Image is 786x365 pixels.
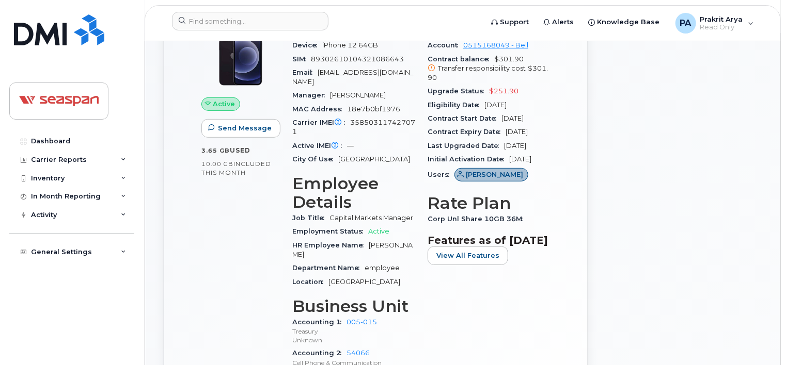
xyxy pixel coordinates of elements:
[428,128,506,136] span: Contract Expiry Date
[436,251,499,260] span: View All Features
[213,99,235,109] span: Active
[428,246,508,265] button: View All Features
[466,170,524,179] span: [PERSON_NAME]
[311,55,404,63] span: 89302610104321086643
[201,160,233,168] span: 10.00 GB
[201,160,271,177] span: included this month
[292,241,413,258] span: [PERSON_NAME]
[292,91,330,99] span: Manager
[428,114,501,122] span: Contract Start Date
[292,69,318,76] span: Email
[428,142,504,150] span: Last Upgraded Date
[292,119,350,126] span: Carrier IMEI
[428,234,551,246] h3: Features as of [DATE]
[292,155,338,163] span: City Of Use
[504,142,526,150] span: [DATE]
[347,318,377,326] a: 005-015
[500,17,529,27] span: Support
[292,119,415,136] span: 358503117427071
[292,318,347,326] span: Accounting 1
[581,12,667,32] a: Knowledge Base
[463,41,528,49] a: 0515168049 - Bell
[700,23,743,31] span: Read Only
[347,105,400,113] span: 18e7b0bf1976
[292,349,347,357] span: Accounting 2
[428,101,484,109] span: Eligibility Date
[365,264,400,272] span: employee
[553,17,574,27] span: Alerts
[438,64,526,72] span: Transfer responsibility cost
[680,17,691,29] span: PA
[322,41,378,49] span: iPhone 12 64GB
[292,327,415,336] p: Treasury
[330,91,386,99] span: [PERSON_NAME]
[537,12,581,32] a: Alerts
[501,114,524,122] span: [DATE]
[230,146,250,154] span: used
[338,155,410,163] span: [GEOGRAPHIC_DATA]
[292,278,328,286] span: Location
[292,227,368,235] span: Employment Status
[172,12,328,30] input: Find something...
[328,278,400,286] span: [GEOGRAPHIC_DATA]
[484,101,507,109] span: [DATE]
[292,174,415,211] h3: Employee Details
[292,214,329,222] span: Job Title
[700,15,743,23] span: Prakrit Arya
[292,336,415,344] p: Unknown
[292,241,369,249] span: HR Employee Name
[454,171,528,178] a: [PERSON_NAME]
[484,12,537,32] a: Support
[428,55,551,83] span: $301.90
[428,55,494,63] span: Contract balance
[509,155,531,163] span: [DATE]
[292,105,347,113] span: MAC Address
[201,147,230,154] span: 3.65 GB
[428,41,463,49] span: Account
[292,55,311,63] span: SIM
[598,17,660,27] span: Knowledge Base
[292,264,365,272] span: Department Name
[506,128,528,136] span: [DATE]
[368,227,389,235] span: Active
[329,214,413,222] span: Capital Markets Manager
[428,194,551,212] h3: Rate Plan
[489,87,518,95] span: $251.90
[292,41,322,49] span: Device
[428,87,489,95] span: Upgrade Status
[428,171,454,178] span: Users
[292,69,413,86] span: [EMAIL_ADDRESS][DOMAIN_NAME]
[428,155,509,163] span: Initial Activation Date
[347,349,370,357] a: 54066
[347,142,354,150] span: —
[218,123,272,133] span: Send Message
[668,13,761,34] div: Prakrit Arya
[428,215,528,223] span: Corp Unl Share 10GB 36M
[201,119,280,138] button: Send Message
[292,297,415,316] h3: Business Unit
[210,25,272,87] img: iPhone_12.jpg
[292,142,347,150] span: Active IMEI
